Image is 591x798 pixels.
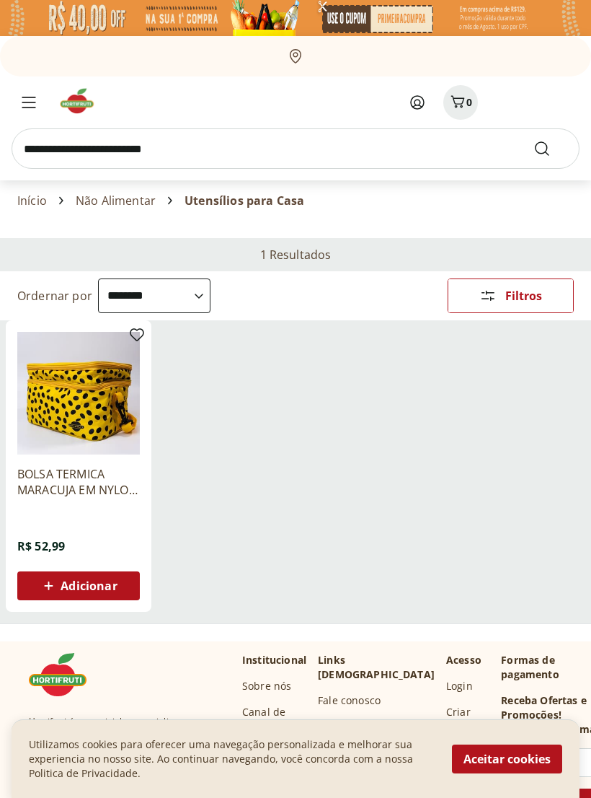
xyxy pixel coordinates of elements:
img: Hortifruti [29,653,101,696]
span: Utensílios para Casa [185,194,304,207]
span: Adicionar [61,580,117,592]
a: Não Alimentar [76,194,156,207]
button: Filtros [448,279,574,313]
a: Início [17,194,47,207]
span: Filtros [505,290,542,302]
a: Sobre nós [242,679,291,693]
p: Institucional [242,653,306,667]
a: Canal de Denúncias [242,705,306,734]
h2: 1 Resultados [260,247,332,263]
p: Links [DEMOGRAPHIC_DATA] [318,653,435,682]
input: search [12,128,579,169]
a: Criar Conta [446,705,489,734]
p: Acesso [446,653,481,667]
button: Adicionar [17,571,140,600]
button: Aceitar cookies [452,745,562,773]
button: Carrinho [443,85,478,120]
a: BOLSA TERMICA MARACUJA EM NYLON 70 [17,466,140,498]
img: BOLSA TERMICA MARACUJA EM NYLON 70 [17,332,140,455]
a: Fale conosco [318,693,381,708]
span: Hortifruti é o seu vizinho especialista em produtos frescos e naturais. Nas nossas plataformas de... [29,716,219,797]
span: R$ 52,99 [17,538,65,554]
span: 0 [466,95,472,109]
button: Menu [12,85,46,120]
img: Hortifruti [58,87,106,115]
label: Ordernar por [17,288,92,304]
p: Utilizamos cookies para oferecer uma navegação personalizada e melhorar sua experiencia no nosso ... [29,737,435,781]
button: Submit Search [533,140,568,157]
svg: Abrir Filtros [479,287,497,304]
a: Login [446,679,473,693]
